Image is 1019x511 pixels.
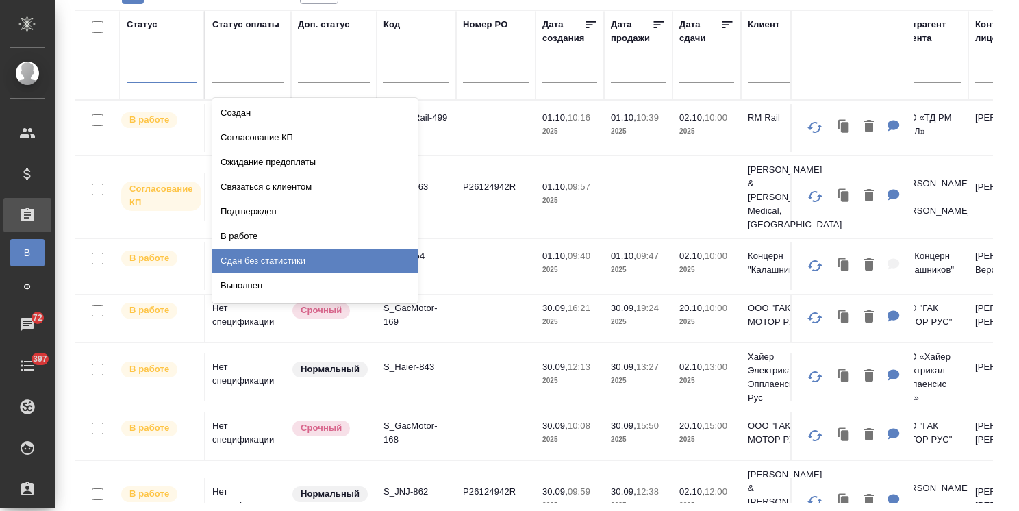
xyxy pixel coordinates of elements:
[301,421,342,435] p: Срочный
[568,421,590,431] p: 10:08
[679,303,705,313] p: 20.10,
[611,112,636,123] p: 01.10,
[129,182,193,210] p: Согласование КП
[705,112,727,123] p: 10:00
[383,485,449,499] p: S_JNJ-862
[636,421,659,431] p: 15:50
[120,485,197,503] div: Выставляет ПМ после принятия заказа от КМа
[896,350,961,405] p: ООО «Хайер Электрикал Эпплаенсис РУС»
[212,249,418,273] div: Сдан без статистики
[542,125,597,138] p: 2025
[857,113,881,141] button: Удалить
[205,295,291,342] td: Нет спецификации
[857,182,881,210] button: Удалить
[798,180,831,213] button: Обновить
[831,182,857,210] button: Клонировать
[120,249,197,268] div: Выставляет ПМ после принятия заказа от КМа
[129,113,169,127] p: В работе
[679,486,705,497] p: 02.10,
[291,485,370,503] div: Статус по умолчанию для стандартных заказов
[679,251,705,261] p: 02.10,
[120,301,197,320] div: Выставляет ПМ после принятия заказа от КМа
[568,303,590,313] p: 16:21
[748,111,814,125] p: RM Rail
[857,362,881,390] button: Удалить
[611,125,666,138] p: 2025
[129,251,169,265] p: В работе
[301,303,342,317] p: Срочный
[636,303,659,313] p: 19:24
[542,486,568,497] p: 30.09,
[748,163,814,232] p: [PERSON_NAME] & [PERSON_NAME] Medical, [GEOGRAPHIC_DATA]
[705,251,727,261] p: 10:00
[383,419,449,447] p: S_GacMotor-168
[205,412,291,460] td: Нет спецификации
[25,352,55,366] span: 397
[636,251,659,261] p: 09:47
[611,421,636,431] p: 30.09,
[383,360,449,374] p: S_Haier-843
[212,199,418,224] div: Подтвержден
[205,173,291,221] td: Нет спецификации
[611,303,636,313] p: 30.09,
[831,251,857,279] button: Клонировать
[611,263,666,277] p: 2025
[679,112,705,123] p: 02.10,
[705,486,727,497] p: 12:00
[831,303,857,332] button: Клонировать
[542,433,597,447] p: 2025
[857,251,881,279] button: Удалить
[611,433,666,447] p: 2025
[568,486,590,497] p: 09:59
[463,18,507,32] div: Номер PO
[705,362,727,372] p: 13:00
[542,263,597,277] p: 2025
[212,125,418,150] div: Согласование КП
[542,315,597,329] p: 2025
[127,18,158,32] div: Статус
[748,419,814,447] p: ООО "ГАК МОТОР РУС"
[212,101,418,125] div: Создан
[896,111,961,138] p: ООО «ТД РМ РЕЙЛ»
[129,487,169,501] p: В работе
[383,301,449,329] p: S_GacMotor-169
[542,421,568,431] p: 30.09,
[831,421,857,449] button: Клонировать
[679,374,734,388] p: 2025
[798,419,831,452] button: Обновить
[129,362,169,376] p: В работе
[120,419,197,438] div: Выставляет ПМ после принятия заказа от КМа
[205,353,291,401] td: Нет спецификации
[611,486,636,497] p: 30.09,
[748,18,779,32] div: Клиент
[3,349,51,383] a: 397
[212,273,418,298] div: Выполнен
[542,194,597,208] p: 2025
[636,362,659,372] p: 13:27
[291,419,370,438] div: Выставляется автоматически, если на указанный объем услуг необходимо больше времени в стандартном...
[212,18,279,32] div: Статус оплаты
[568,362,590,372] p: 12:13
[896,301,961,329] p: ООО "ГАК МОТОР РУС"
[798,249,831,282] button: Обновить
[17,280,38,294] span: Ф
[611,251,636,261] p: 01.10,
[679,362,705,372] p: 02.10,
[568,182,590,192] p: 09:57
[679,263,734,277] p: 2025
[383,18,400,32] div: Код
[542,251,568,261] p: 01.10,
[798,360,831,393] button: Обновить
[831,113,857,141] button: Клонировать
[679,18,720,45] div: Дата сдачи
[3,308,51,342] a: 72
[301,362,360,376] p: Нормальный
[896,419,961,447] p: ООО "ГАК МОТОР РУС"
[679,433,734,447] p: 2025
[10,273,45,301] a: Ф
[456,173,536,221] td: P26124942R
[129,421,169,435] p: В работе
[542,303,568,313] p: 30.09,
[611,374,666,388] p: 2025
[212,150,418,175] div: Ожидание предоплаты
